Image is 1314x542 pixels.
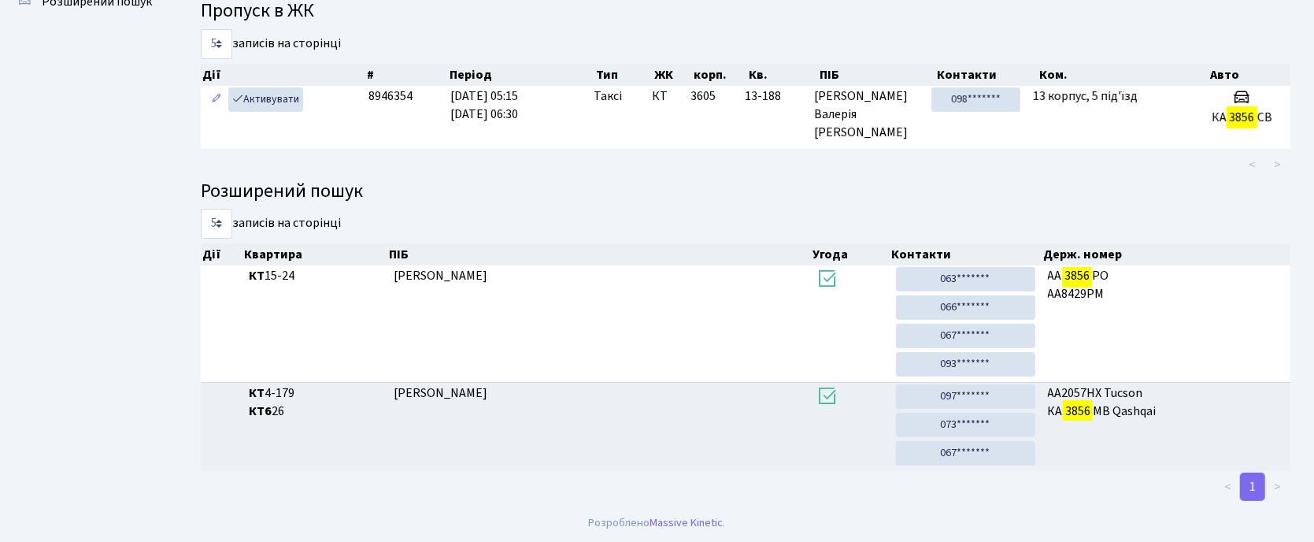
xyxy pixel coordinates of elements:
span: 4-179 26 [249,384,381,421]
th: Контакти [936,64,1038,86]
th: Ком. [1038,64,1209,86]
th: Угода [811,243,890,265]
th: Тип [594,64,653,86]
span: 3605 [690,87,716,105]
b: КТ6 [249,403,272,420]
span: 13-188 [746,87,802,106]
th: # [365,64,448,86]
th: Дії [201,243,242,265]
span: АА РО АА8429РМ [1048,267,1284,303]
th: Держ. номер [1042,243,1290,265]
h5: КА СВ [1200,110,1284,125]
th: Дії [201,64,365,86]
label: записів на сторінці [201,209,341,239]
b: КТ [249,267,265,284]
span: 8946354 [368,87,413,105]
span: Таксі [594,87,622,106]
th: ЖК [653,64,692,86]
th: Авто [1209,64,1306,86]
th: Квартира [242,243,387,265]
a: Редагувати [207,87,226,112]
a: Активувати [228,87,303,112]
th: ПІБ [388,243,811,265]
span: 15-24 [249,267,381,285]
a: 1 [1240,473,1265,501]
div: Розроблено . [589,514,726,532]
a: Massive Kinetic [650,514,724,531]
th: Контакти [890,243,1042,265]
th: Кв. [747,64,817,86]
mark: 3856 [1227,106,1257,128]
select: записів на сторінці [201,209,232,239]
select: записів на сторінці [201,29,232,59]
label: записів на сторінці [201,29,341,59]
th: Період [448,64,594,86]
span: [PERSON_NAME] Валерія [PERSON_NAME] [814,87,919,142]
th: ПІБ [818,64,936,86]
span: [DATE] 05:15 [DATE] 06:30 [450,87,518,123]
span: [PERSON_NAME] [394,267,487,284]
b: КТ [249,384,265,402]
span: 13 корпус, 5 під'їзд [1033,87,1138,105]
span: AA2057HX Tucson КА МВ Qashqai [1048,384,1284,421]
span: КТ [652,87,678,106]
mark: 3856 [1062,265,1092,287]
h4: Розширений пошук [201,180,1290,203]
th: корп. [692,64,747,86]
mark: 3856 [1063,400,1093,422]
span: [PERSON_NAME] [394,384,487,402]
